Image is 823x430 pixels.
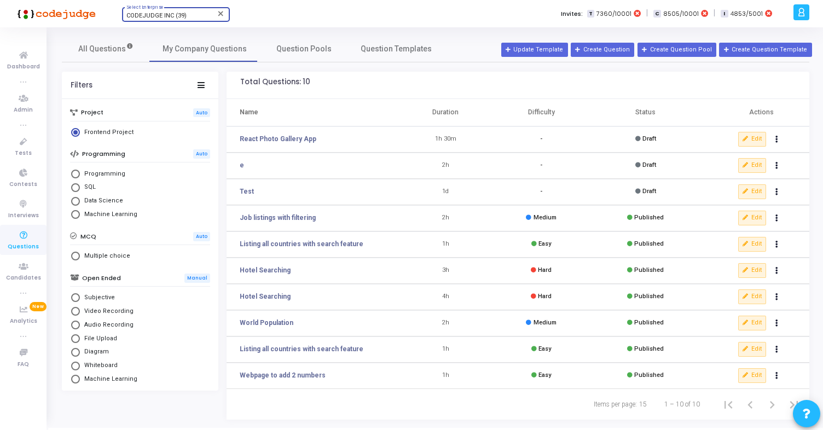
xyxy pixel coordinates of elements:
td: 1h [398,336,494,363]
th: Actions [702,99,809,126]
button: Edit [738,263,767,277]
h6: Project [81,109,103,116]
span: Draft [642,161,656,168]
div: Easy [531,240,551,249]
div: Medium [526,213,556,223]
td: 1h 30m [398,126,494,153]
th: Status [589,99,702,126]
span: Data Science [80,196,123,206]
a: Listing all countries with search feature [240,239,363,249]
div: Items per page: [594,399,637,409]
th: Duration [398,99,494,126]
div: 1 – 10 of 10 [664,399,700,409]
span: Draft [642,135,656,142]
span: Machine Learning [80,375,137,384]
button: Actions [769,316,785,331]
td: 3h [398,258,494,284]
span: CODEJUDGE INC (39) [126,12,187,19]
span: | [714,8,715,19]
td: 2h [398,153,494,179]
td: 4h [398,284,494,310]
td: 2h [398,310,494,336]
td: 1d [398,179,494,205]
button: Actions [769,237,785,252]
a: React Photo Gallery App [240,134,316,144]
button: Edit [738,368,767,382]
div: 15 [639,399,647,409]
a: Hotel Searching [240,265,291,275]
div: Hard [531,292,552,301]
span: Candidates [6,274,41,283]
span: Machine Learning [80,210,137,219]
div: Total Questions: 10 [240,78,310,86]
button: Create Question [571,43,634,57]
button: Previous page [739,393,761,415]
span: Subjective [80,293,115,303]
div: - [540,187,542,196]
div: Easy [531,371,551,380]
span: Interviews [8,211,39,220]
label: Invites: [561,9,583,19]
h6: Programming [82,150,125,158]
span: I [721,10,728,18]
img: logo [14,3,96,25]
button: Actions [769,289,785,305]
h6: MCQ [80,233,96,240]
span: Tests [15,149,32,158]
mat-radio-group: Select Library [70,127,210,141]
div: Hard [531,266,552,275]
div: - [540,135,542,144]
button: Edit [738,158,767,172]
button: Actions [769,132,785,147]
span: FAQ [18,360,29,369]
a: World Population [240,318,293,328]
div: Medium [526,318,556,328]
span: SQL [80,183,96,192]
div: - [540,161,542,170]
button: Last page [783,393,805,415]
span: New [30,302,47,311]
div: Easy [531,345,551,354]
span: Auto [193,108,210,118]
button: Create Question Pool [637,43,716,57]
span: 4853/5001 [731,9,763,19]
span: 7360/10001 [596,9,631,19]
span: Question Templates [361,43,432,55]
span: Multiple choice [80,252,130,261]
button: Edit [738,289,767,304]
mat-radio-group: Select Library [70,168,210,223]
span: C [653,10,660,18]
a: Webpage to add 2 numbers [240,370,326,380]
span: Published [634,293,664,300]
button: Edit [738,132,767,146]
td: 1h [398,231,494,258]
button: Actions [769,184,785,200]
td: 2h [398,205,494,231]
span: Dashboard [7,62,40,72]
span: Published [634,371,664,379]
span: Audio Recording [80,321,134,330]
button: Edit [738,342,767,356]
span: Published [634,214,664,221]
a: Hotel Searching [240,292,291,301]
mat-radio-group: Select Library [70,292,210,387]
span: File Upload [80,334,117,344]
td: 1h [398,363,494,389]
span: Published [634,345,664,352]
span: Published [634,266,664,274]
button: Next page [761,393,783,415]
a: Update Template [501,43,568,57]
button: Edit [738,237,767,251]
th: Name [227,99,398,126]
button: Actions [769,211,785,226]
span: My Company Questions [163,43,247,55]
span: Programming [80,170,125,179]
span: Question Pools [276,43,332,55]
span: Analytics [10,317,37,326]
span: Contests [9,180,37,189]
span: Frontend Project [80,128,134,137]
span: Questions [8,242,39,252]
span: Whiteboard [80,361,118,370]
span: 8505/10001 [663,9,699,19]
span: Admin [14,106,33,115]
